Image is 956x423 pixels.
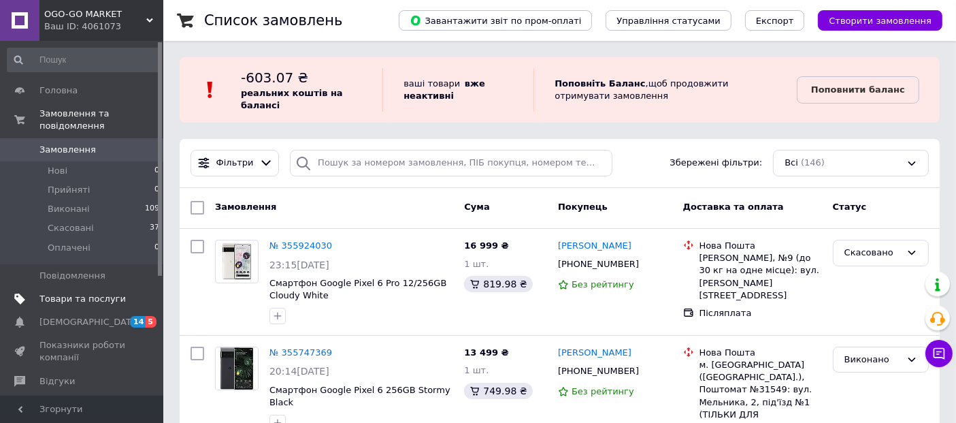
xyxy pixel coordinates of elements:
div: [PHONE_NUMBER] [555,255,642,273]
span: Статус [833,202,867,212]
span: Управління статусами [616,16,721,26]
span: 20:14[DATE] [269,366,329,377]
a: № 355747369 [269,347,332,358]
span: 0 [154,184,159,196]
div: ваші товари [382,68,533,112]
span: Виконані [48,203,90,215]
span: Без рейтингу [572,279,634,289]
span: Товари та послуги [39,293,126,305]
span: 109 [145,203,159,215]
div: [PHONE_NUMBER] [555,362,642,380]
span: (146) [801,157,825,168]
span: 23:15[DATE] [269,260,329,270]
span: Покупець [558,202,608,212]
a: [PERSON_NAME] [558,240,631,253]
div: , щоб продовжити отримувати замовлення [533,68,797,112]
div: Нова Пошта [699,240,822,252]
span: Створити замовлення [829,16,932,26]
span: Замовлення та повідомлення [39,108,163,132]
span: Показники роботи компанії [39,339,126,364]
button: Експорт [745,10,805,31]
span: Експорт [756,16,794,26]
span: Прийняті [48,184,90,196]
span: Замовлення [39,144,96,156]
a: Фото товару [215,347,259,390]
a: № 355924030 [269,240,332,251]
span: Оплачені [48,242,90,254]
b: вже неактивні [403,78,485,101]
input: Пошук за номером замовлення, ПІБ покупця, номером телефону, Email, номером накладної [290,150,612,176]
h1: Список замовлень [204,12,342,29]
span: 16 999 ₴ [464,240,508,251]
a: Фото товару [215,240,259,283]
span: 5 [146,316,156,328]
a: Смартфон Google Pixel 6 Pro 12/256GB Cloudy White [269,278,446,301]
input: Пошук [7,48,161,72]
a: Створити замовлення [804,15,942,25]
div: Післяплата [699,307,822,319]
div: Нова Пошта [699,347,822,359]
b: Поповніть Баланс [555,78,645,89]
span: Збережені фільтри: [670,157,762,170]
span: Доставка та оплата [683,202,784,212]
span: Відгуки [39,375,75,388]
button: Завантажити звіт по пром-оплаті [399,10,592,31]
span: Фільтри [216,157,254,170]
span: Скасовані [48,222,94,234]
span: Завантажити звіт по пром-оплаті [410,14,581,27]
button: Управління статусами [606,10,731,31]
span: 0 [154,242,159,254]
span: Повідомлення [39,270,105,282]
span: Замовлення [215,202,276,212]
img: Фото товару [216,347,258,390]
img: :exclamation: [200,80,220,100]
span: 14 [130,316,146,328]
img: Фото товару [222,240,250,283]
span: [DEMOGRAPHIC_DATA] [39,316,140,328]
span: OGO-GO MARKET [44,8,146,20]
span: 37 [150,222,159,234]
span: 1 шт. [464,365,489,375]
b: Поповнити баланс [811,84,905,95]
div: Ваш ID: 4061073 [44,20,163,33]
span: 0 [154,165,159,177]
button: Чат з покупцем [925,340,953,367]
a: Поповнити баланс [797,76,919,104]
span: Cума [464,202,489,212]
span: -603.07 ₴ [241,69,308,86]
span: 13 499 ₴ [464,347,508,358]
span: 1 шт. [464,259,489,269]
a: [PERSON_NAME] [558,347,631,360]
div: [PERSON_NAME], №9 (до 30 кг на одне місце): вул. [PERSON_NAME][STREET_ADDRESS] [699,252,822,302]
span: Головна [39,84,78,97]
div: Виконано [844,353,901,367]
div: 749.98 ₴ [464,383,532,399]
b: реальних коштів на балансі [241,88,343,110]
span: Всі [785,157,798,170]
span: Нові [48,165,67,177]
div: Скасовано [844,246,901,260]
a: Смартфон Google Pixel 6 256GB Stormy Black [269,385,450,408]
div: 819.98 ₴ [464,276,532,292]
span: Без рейтингу [572,386,634,396]
button: Створити замовлення [818,10,942,31]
